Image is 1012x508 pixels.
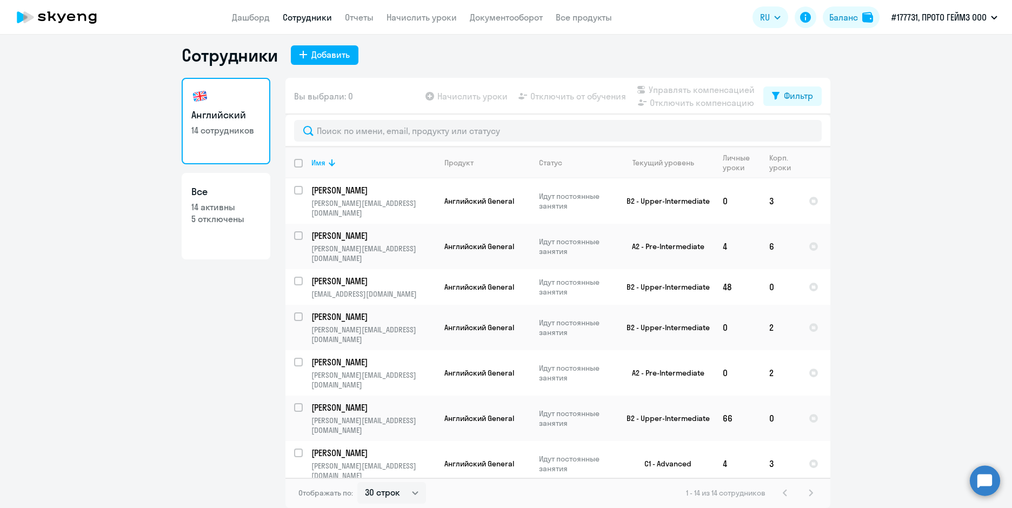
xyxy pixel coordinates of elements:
[753,6,788,28] button: RU
[614,396,714,441] td: B2 - Upper-Intermediate
[763,86,822,106] button: Фильтр
[444,323,514,332] span: Английский General
[345,12,374,23] a: Отчеты
[311,356,434,368] p: [PERSON_NAME]
[311,198,435,218] p: [PERSON_NAME][EMAIL_ADDRESS][DOMAIN_NAME]
[556,12,612,23] a: Все продукты
[311,158,325,168] div: Имя
[539,277,613,297] p: Идут постоянные занятия
[539,363,613,383] p: Идут постоянные занятия
[614,350,714,396] td: A2 - Pre-Intermediate
[761,350,800,396] td: 2
[191,213,261,225] p: 5 отключены
[444,158,530,168] div: Продукт
[182,78,270,164] a: Английский14 сотрудников
[714,396,761,441] td: 66
[714,269,761,305] td: 48
[444,459,514,469] span: Английский General
[714,305,761,350] td: 0
[614,441,714,486] td: C1 - Advanced
[539,409,613,428] p: Идут постоянные занятия
[614,178,714,224] td: B2 - Upper-Intermediate
[294,120,822,142] input: Поиск по имени, email, продукту или статусу
[182,44,278,66] h1: Сотрудники
[862,12,873,23] img: balance
[311,402,435,413] a: [PERSON_NAME]
[444,413,514,423] span: Английский General
[622,158,714,168] div: Текущий уровень
[191,124,261,136] p: 14 сотрудников
[723,153,760,172] div: Личные уроки
[823,6,880,28] button: Балансbalance
[632,158,694,168] div: Текущий уровень
[311,402,434,413] p: [PERSON_NAME]
[891,11,987,24] p: #177731, ПРОТО ГЕЙМЗ ООО
[311,356,435,368] a: [PERSON_NAME]
[714,178,761,224] td: 0
[614,305,714,350] td: B2 - Upper-Intermediate
[761,224,800,269] td: 6
[539,237,613,256] p: Идут постоянные занятия
[886,4,1003,30] button: #177731, ПРОТО ГЕЙМЗ ООО
[714,224,761,269] td: 4
[311,48,350,61] div: Добавить
[298,488,353,498] span: Отображать по:
[311,311,435,323] a: [PERSON_NAME]
[191,185,261,199] h3: Все
[311,447,434,459] p: [PERSON_NAME]
[311,370,435,390] p: [PERSON_NAME][EMAIL_ADDRESS][DOMAIN_NAME]
[539,191,613,211] p: Идут постоянные занятия
[614,224,714,269] td: A2 - Pre-Intermediate
[311,275,435,287] a: [PERSON_NAME]
[311,184,434,196] p: [PERSON_NAME]
[760,11,770,24] span: RU
[311,461,435,480] p: [PERSON_NAME][EMAIL_ADDRESS][DOMAIN_NAME]
[311,289,435,299] p: [EMAIL_ADDRESS][DOMAIN_NAME]
[311,416,435,435] p: [PERSON_NAME][EMAIL_ADDRESS][DOMAIN_NAME]
[723,153,753,172] div: Личные уроки
[444,158,474,168] div: Продукт
[539,158,613,168] div: Статус
[191,201,261,213] p: 14 активны
[714,350,761,396] td: 0
[311,275,434,287] p: [PERSON_NAME]
[539,454,613,473] p: Идут постоянные занятия
[311,447,435,459] a: [PERSON_NAME]
[714,441,761,486] td: 4
[539,318,613,337] p: Идут постоянные занятия
[294,90,353,103] span: Вы выбрали: 0
[291,45,358,65] button: Добавить
[769,153,800,172] div: Корп. уроки
[829,11,858,24] div: Баланс
[311,244,435,263] p: [PERSON_NAME][EMAIL_ADDRESS][DOMAIN_NAME]
[387,12,457,23] a: Начислить уроки
[232,12,270,23] a: Дашборд
[444,242,514,251] span: Английский General
[444,368,514,378] span: Английский General
[311,184,435,196] a: [PERSON_NAME]
[283,12,332,23] a: Сотрудники
[614,269,714,305] td: B2 - Upper-Intermediate
[761,269,800,305] td: 0
[311,230,435,242] a: [PERSON_NAME]
[311,158,435,168] div: Имя
[311,311,434,323] p: [PERSON_NAME]
[761,178,800,224] td: 3
[191,88,209,105] img: english
[470,12,543,23] a: Документооборот
[311,325,435,344] p: [PERSON_NAME][EMAIL_ADDRESS][DOMAIN_NAME]
[444,196,514,206] span: Английский General
[784,89,813,102] div: Фильтр
[539,158,562,168] div: Статус
[191,108,261,122] h3: Английский
[182,173,270,259] a: Все14 активны5 отключены
[761,396,800,441] td: 0
[444,282,514,292] span: Английский General
[761,305,800,350] td: 2
[761,441,800,486] td: 3
[311,230,434,242] p: [PERSON_NAME]
[686,488,765,498] span: 1 - 14 из 14 сотрудников
[769,153,793,172] div: Корп. уроки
